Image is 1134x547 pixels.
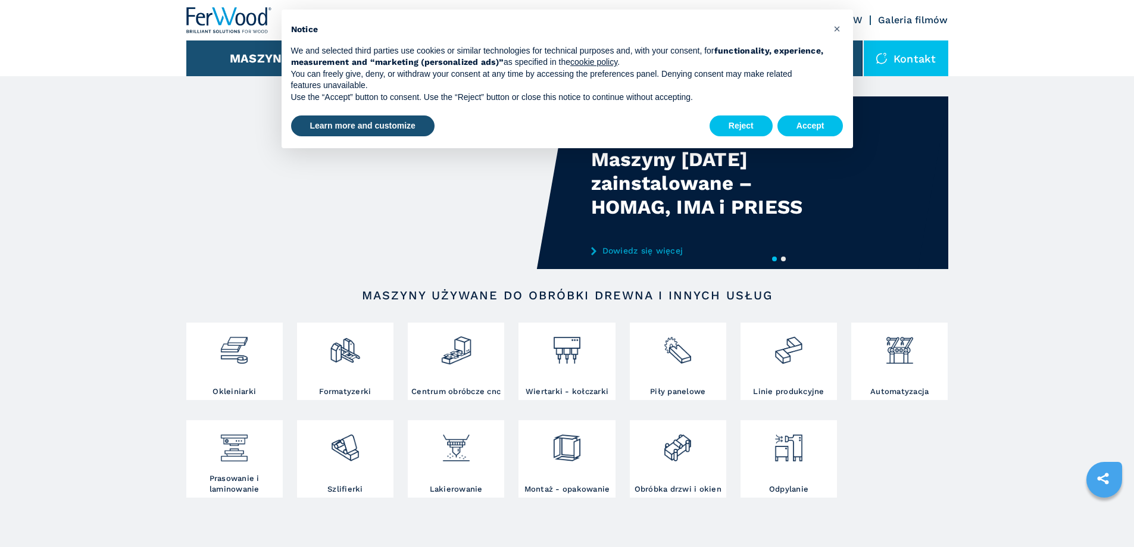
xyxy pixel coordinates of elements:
button: Reject [710,115,773,137]
a: Galeria filmów [878,14,948,26]
img: verniciatura_1.png [441,423,472,464]
button: Maszyny [230,51,290,65]
h3: Szlifierki [327,484,363,495]
a: Dowiedz się więcej [591,246,824,255]
a: Formatyzerki [297,323,393,400]
a: Automatyzacja [851,323,948,400]
img: Kontakt [876,52,888,64]
img: automazione.png [884,326,916,366]
img: Ferwood [186,7,272,33]
h2: Maszyny używane do obróbki drewna i innych usług [224,288,910,302]
img: sezionatrici_2.png [662,326,693,366]
a: Szlifierki [297,420,393,498]
a: Odpylanie [741,420,837,498]
h3: Lakierowanie [430,484,483,495]
h2: Notice [291,24,824,36]
h3: Automatyzacja [870,386,929,397]
h3: Obróbka drzwi i okien [635,484,721,495]
button: 2 [781,257,786,261]
img: linee_di_produzione_2.png [773,326,804,366]
img: levigatrici_2.png [329,423,361,464]
a: Obróbka drzwi i okien [630,420,726,498]
button: 1 [772,257,777,261]
a: sharethis [1088,464,1118,493]
p: We and selected third parties use cookies or similar technologies for technical purposes and, wit... [291,45,824,68]
button: Accept [777,115,844,137]
img: bordatrici_1.png [218,326,250,366]
img: lavorazione_porte_finestre_2.png [662,423,693,464]
h3: Formatyzerki [319,386,371,397]
a: Wiertarki - kołczarki [518,323,615,400]
h3: Prasowanie i laminowanie [189,473,280,495]
p: Use the “Accept” button to consent. Use the “Reject” button or close this notice to continue with... [291,92,824,104]
p: You can freely give, deny, or withdraw your consent at any time by accessing the preferences pane... [291,68,824,92]
button: Learn more and customize [291,115,435,137]
h3: Odpylanie [769,484,808,495]
h3: Piły panelowe [650,386,705,397]
img: aspirazione_1.png [773,423,804,464]
a: Piły panelowe [630,323,726,400]
div: Kontakt [864,40,948,76]
button: Close this notice [828,19,847,38]
h3: Montaż - opakowanie [524,484,610,495]
a: cookie policy [570,57,617,67]
strong: functionality, experience, measurement and “marketing (personalized ads)” [291,46,824,67]
a: Centrum obróbcze cnc [408,323,504,400]
a: Linie produkcyjne [741,323,837,400]
h3: Centrum obróbcze cnc [411,386,501,397]
img: centro_di_lavoro_cnc_2.png [441,326,472,366]
a: Prasowanie i laminowanie [186,420,283,498]
h3: Linie produkcyjne [753,386,824,397]
h3: Okleiniarki [213,386,256,397]
a: Montaż - opakowanie [518,420,615,498]
h3: Wiertarki - kołczarki [526,386,608,397]
video: Your browser does not support the video tag. [186,96,567,269]
a: Lakierowanie [408,420,504,498]
a: Okleiniarki [186,323,283,400]
img: squadratrici_2.png [329,326,361,366]
img: foratrici_inseritrici_2.png [551,326,583,366]
img: pressa-strettoia.png [218,423,250,464]
img: montaggio_imballaggio_2.png [551,423,583,464]
span: × [833,21,841,36]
